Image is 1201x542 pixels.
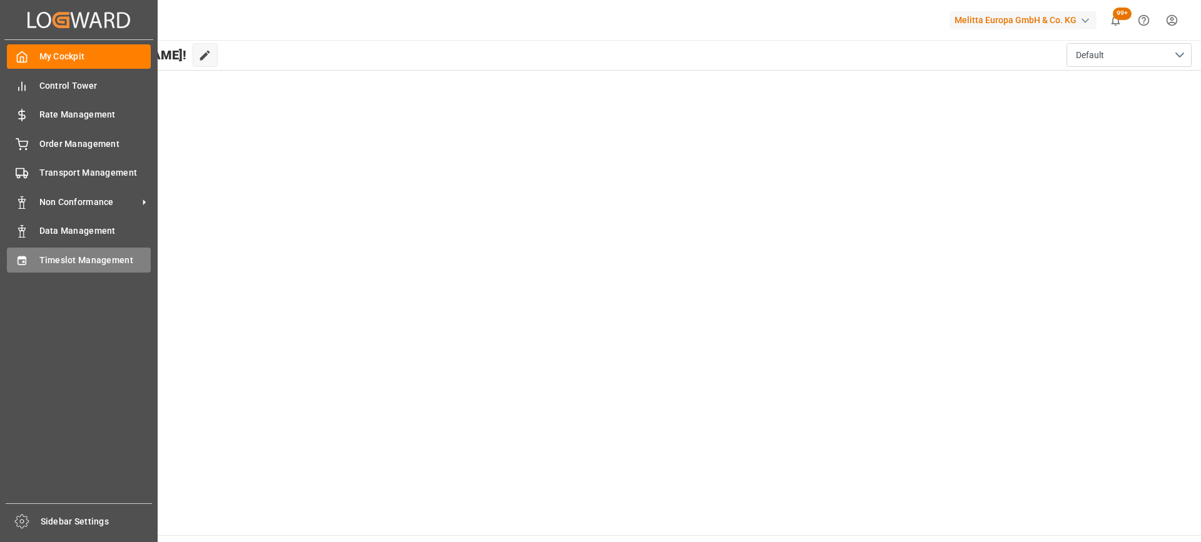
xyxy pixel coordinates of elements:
span: Sidebar Settings [41,515,153,528]
span: Default [1076,49,1104,62]
a: Timeslot Management [7,248,151,272]
a: Rate Management [7,103,151,127]
span: 99+ [1113,8,1132,20]
span: My Cockpit [39,50,151,63]
span: Hello [PERSON_NAME]! [52,43,186,67]
a: Data Management [7,219,151,243]
span: Transport Management [39,166,151,179]
span: Rate Management [39,108,151,121]
span: Non Conformance [39,196,138,209]
span: Data Management [39,224,151,238]
span: Order Management [39,138,151,151]
button: show 100 new notifications [1102,6,1130,34]
a: Transport Management [7,161,151,185]
button: Help Center [1130,6,1158,34]
span: Timeslot Management [39,254,151,267]
button: open menu [1067,43,1192,67]
button: Melitta Europa GmbH & Co. KG [950,8,1102,32]
a: Order Management [7,131,151,156]
span: Control Tower [39,79,151,93]
a: Control Tower [7,73,151,98]
div: Melitta Europa GmbH & Co. KG [950,11,1097,29]
a: My Cockpit [7,44,151,69]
